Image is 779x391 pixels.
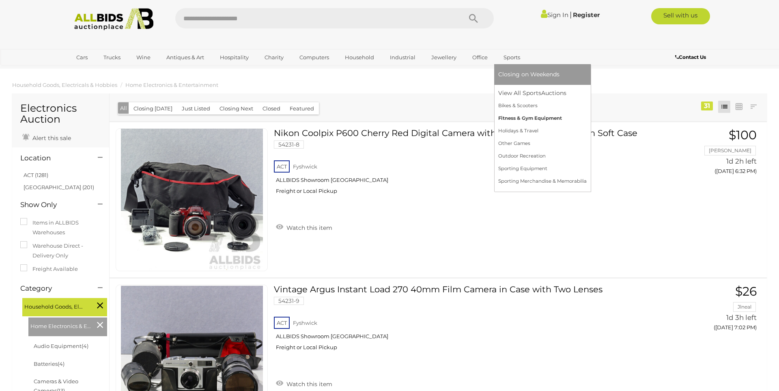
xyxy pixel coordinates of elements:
[259,51,289,64] a: Charity
[340,51,379,64] a: Household
[20,103,101,125] h1: Electronics Auction
[735,284,757,299] span: $26
[70,8,158,30] img: Allbids.com.au
[663,128,759,179] a: $100 [PERSON_NAME] 1d 2h left ([DATE] 6:32 PM)
[215,102,258,115] button: Closing Next
[24,300,85,311] span: Household Goods, Electricals & Hobbies
[82,343,88,349] span: (4)
[125,82,218,88] a: Home Electronics & Entertainment
[20,154,86,162] h4: Location
[426,51,462,64] a: Jewellery
[467,51,493,64] a: Office
[280,128,651,201] a: Nikon Coolpix P600 Cherry Red Digital Camera with DX SWM Micro Lens in Soft Case 54231-8 ACT Fysh...
[30,320,91,331] span: Home Electronics & Entertainment
[71,51,93,64] a: Cars
[274,377,334,389] a: Watch this item
[20,131,73,143] a: Alert this sale
[12,82,117,88] a: Household Goods, Electricals & Hobbies
[258,102,285,115] button: Closed
[20,285,86,292] h4: Category
[177,102,215,115] button: Just Listed
[20,264,78,274] label: Freight Available
[118,102,129,114] button: All
[129,102,177,115] button: Closing [DATE]
[34,361,65,367] a: Batteries(4)
[20,201,86,209] h4: Show Only
[453,8,494,28] button: Search
[30,134,71,142] span: Alert this sale
[498,51,525,64] a: Sports
[161,51,209,64] a: Antiques & Art
[280,285,651,357] a: Vintage Argus Instant Load 270 40mm Film Camera in Case with Two Lenses 54231-9 ACT Fyshwick ALLB...
[131,51,156,64] a: Wine
[71,64,139,78] a: [GEOGRAPHIC_DATA]
[570,10,572,19] span: |
[651,8,710,24] a: Sell with us
[121,129,263,271] img: 54231-8a.JPG
[729,127,757,143] span: $100
[98,51,126,64] a: Trucks
[58,361,65,367] span: (4)
[701,102,713,110] div: 31
[274,221,334,233] a: Watch this item
[34,343,88,349] a: Audio Equipment(4)
[541,11,568,19] a: Sign In
[20,218,101,237] label: Items in ALLBIDS Warehouses
[573,11,600,19] a: Register
[675,54,706,60] b: Contact Us
[20,241,101,260] label: Warehouse Direct - Delivery Only
[24,184,94,190] a: [GEOGRAPHIC_DATA] (201)
[24,172,48,178] a: ACT (1281)
[284,380,332,388] span: Watch this item
[675,53,708,62] a: Contact Us
[284,224,332,231] span: Watch this item
[663,285,759,335] a: $26 Jlneal 1d 3h left ([DATE] 7:02 PM)
[294,51,334,64] a: Computers
[215,51,254,64] a: Hospitality
[285,102,319,115] button: Featured
[385,51,421,64] a: Industrial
